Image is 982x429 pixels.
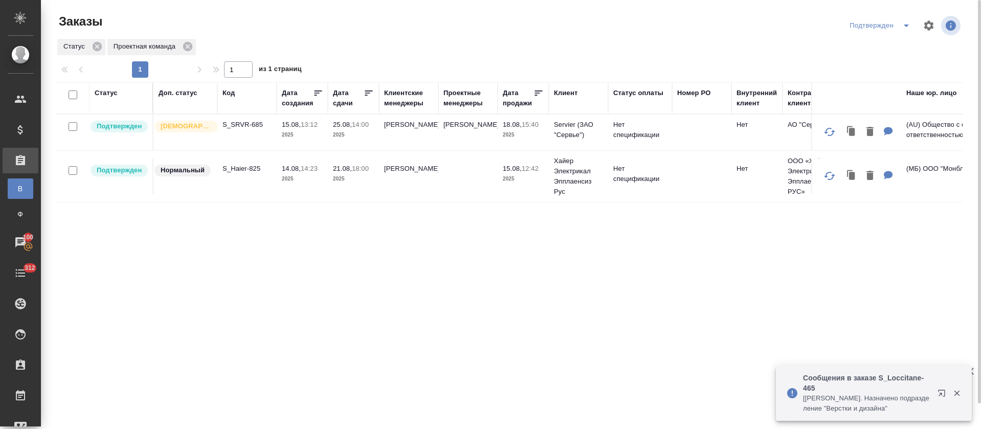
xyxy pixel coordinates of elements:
button: Закрыть [946,389,967,398]
p: Подтвержден [97,165,142,175]
p: 25.08, [333,121,352,128]
p: 15.08, [503,165,522,172]
button: Удалить [861,166,879,187]
td: [PERSON_NAME] [379,159,438,194]
td: [PERSON_NAME] [438,115,498,150]
p: 15.08, [282,121,301,128]
div: Контрагент клиента [788,88,837,108]
p: 15:40 [522,121,539,128]
p: Нет [736,164,777,174]
div: Проектная команда [107,39,196,55]
p: Нормальный [161,165,205,175]
div: Наше юр. лицо [906,88,957,98]
p: 2025 [333,174,374,184]
p: 13:12 [301,121,318,128]
div: Код [222,88,235,98]
p: 14:00 [352,121,369,128]
div: split button [847,17,917,34]
p: 18.08, [503,121,522,128]
p: 2025 [282,130,323,140]
p: Подтвержден [97,121,142,131]
div: Статус по умолчанию для стандартных заказов [153,164,212,177]
p: 21.08, [333,165,352,172]
p: S_SRVR-685 [222,120,272,130]
button: Открыть в новой вкладке [931,383,956,408]
p: 18:00 [352,165,369,172]
span: 312 [18,263,41,273]
td: Нет спецификации [608,115,672,150]
p: Проектная команда [114,41,179,52]
p: Сообщения в заказе S_Loccitane-465 [803,373,931,393]
p: Хайер Электрикал Эпплаенсиз Рус [554,156,603,197]
p: 14:23 [301,165,318,172]
button: Клонировать [842,122,861,143]
a: Ф [8,204,33,224]
div: Статус [57,39,105,55]
span: Посмотреть информацию [941,16,963,35]
span: из 1 страниц [259,63,302,78]
p: ООО «Хайер Электрикал Эпплаенсис РУС» [788,156,837,197]
button: Клонировать [842,166,861,187]
button: Удалить [861,122,879,143]
p: [DEMOGRAPHIC_DATA] [161,121,212,131]
p: 2025 [503,130,544,140]
span: В [13,184,28,194]
a: 100 [3,230,38,255]
div: Дата создания [282,88,313,108]
span: Ф [13,209,28,219]
div: Дата продажи [503,88,533,108]
p: 2025 [333,130,374,140]
p: Servier (ЗАО "Сервье") [554,120,603,140]
p: [[PERSON_NAME]. Назначено подразделение "Верстки и дизайна" [803,393,931,414]
span: 100 [17,232,40,242]
p: АО "Сервье" [788,120,837,130]
a: В [8,178,33,199]
p: 14.08, [282,165,301,172]
p: 2025 [503,174,544,184]
div: Выставляет КМ после уточнения всех необходимых деталей и получения согласия клиента на запуск. С ... [90,120,147,133]
div: Доп. статус [159,88,197,98]
td: Нет спецификации [608,159,672,194]
button: Обновить [817,120,842,144]
div: Номер PO [677,88,710,98]
div: Проектные менеджеры [443,88,493,108]
div: Выставляет КМ после уточнения всех необходимых деталей и получения согласия клиента на запуск. С ... [90,164,147,177]
p: 12:42 [522,165,539,172]
div: Дата сдачи [333,88,364,108]
div: Статус [95,88,118,98]
span: Настроить таблицу [917,13,941,38]
td: [PERSON_NAME] [379,115,438,150]
button: Обновить [817,164,842,188]
div: Внутренний клиент [736,88,777,108]
p: Статус [63,41,88,52]
p: S_Haier-825 [222,164,272,174]
div: Клиентские менеджеры [384,88,433,108]
p: 2025 [282,174,323,184]
p: Нет [736,120,777,130]
div: Статус оплаты [613,88,663,98]
div: Выставляется автоматически для первых 3 заказов нового контактного лица. Особое внимание [153,120,212,133]
a: 312 [3,260,38,286]
span: Заказы [56,13,102,30]
div: Клиент [554,88,577,98]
